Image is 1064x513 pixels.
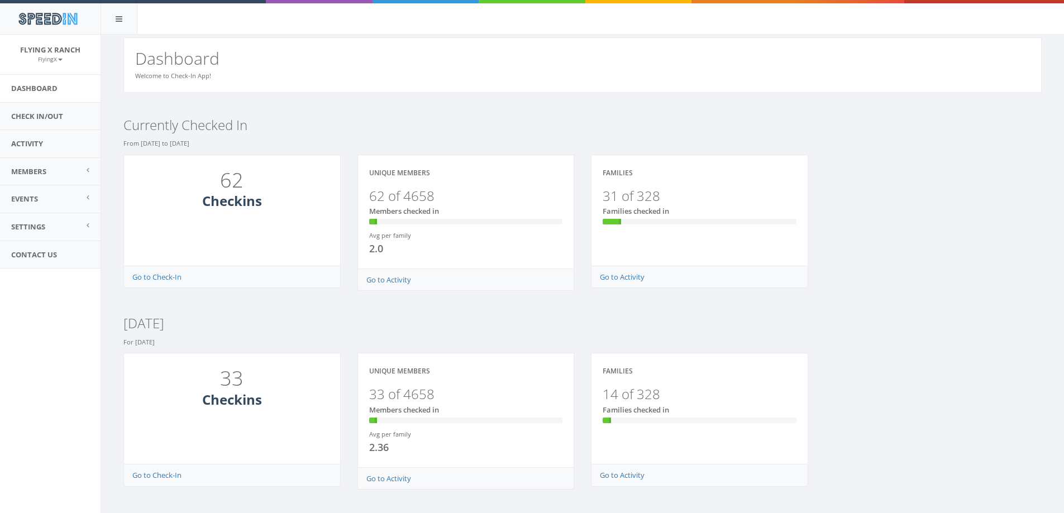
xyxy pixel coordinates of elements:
[369,367,430,375] h4: Unique Members
[369,231,411,239] small: Avg per family
[11,166,46,176] span: Members
[603,367,633,375] h4: Families
[20,45,80,55] span: Flying X Ranch
[369,243,457,255] h4: 2.0
[366,275,411,285] a: Go to Activity
[132,470,182,480] a: Go to Check-In
[369,169,430,176] h4: Unique Members
[38,55,63,63] small: FlyingX
[11,250,57,260] span: Contact Us
[135,49,1030,68] h2: Dashboard
[38,54,63,64] a: FlyingX
[369,430,411,438] small: Avg per family
[138,367,326,390] h1: 33
[369,405,439,415] span: Members checked in
[132,272,182,282] a: Go to Check-In
[603,189,796,203] h3: 31 of 328
[369,206,439,216] span: Members checked in
[138,169,326,191] h1: 62
[135,71,211,80] small: Welcome to Check-In App!
[600,470,645,480] a: Go to Activity
[369,442,457,453] h4: 2.36
[123,316,1042,330] h3: [DATE]
[603,405,669,415] span: Families checked in
[603,387,796,401] h3: 14 of 328
[135,392,329,407] h3: Checkins
[123,139,189,147] small: From [DATE] to [DATE]
[603,206,669,216] span: Families checked in
[11,222,45,232] span: Settings
[600,272,645,282] a: Go to Activity
[603,169,633,176] h4: Families
[135,194,329,208] h3: Checkins
[123,338,155,346] small: For [DATE]
[369,189,563,203] h3: 62 of 4658
[369,387,563,401] h3: 33 of 4658
[366,473,411,483] a: Go to Activity
[123,118,1042,132] h3: Currently Checked In
[13,8,83,29] img: speedin_logo.png
[11,194,38,204] span: Events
